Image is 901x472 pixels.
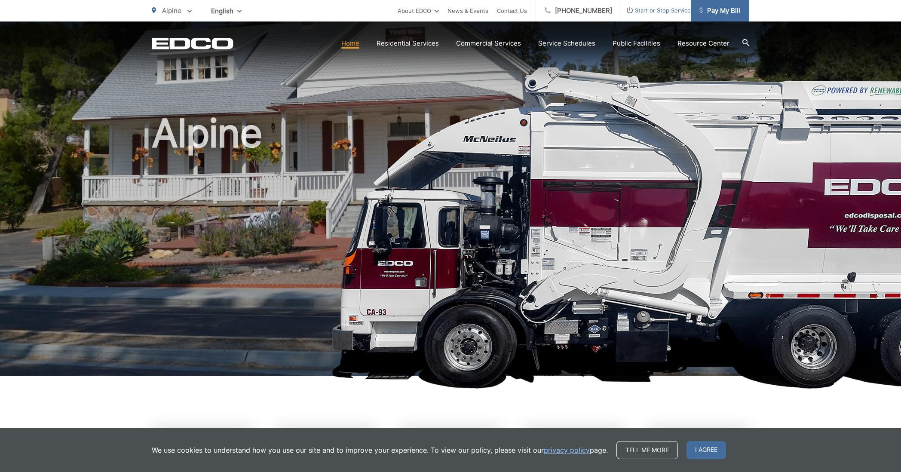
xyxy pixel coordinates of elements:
a: Commercial Services [456,38,521,49]
a: Tell me more [616,441,678,459]
span: Pay My Bill [699,6,740,16]
h1: Alpine [152,112,749,384]
a: Public Facilities [613,38,660,49]
p: We use cookies to understand how you use our site and to improve your experience. To view our pol... [152,445,608,455]
a: EDCD logo. Return to the homepage. [152,37,233,49]
a: Service Schedules [538,38,595,49]
a: News & Events [447,6,488,16]
a: privacy policy [544,445,590,455]
a: About EDCO [398,6,439,16]
a: Home [341,38,359,49]
span: I agree [686,441,726,459]
span: English [205,3,248,18]
span: Alpine [162,6,181,15]
a: Residential Services [377,38,439,49]
a: Contact Us [497,6,527,16]
a: Resource Center [677,38,729,49]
